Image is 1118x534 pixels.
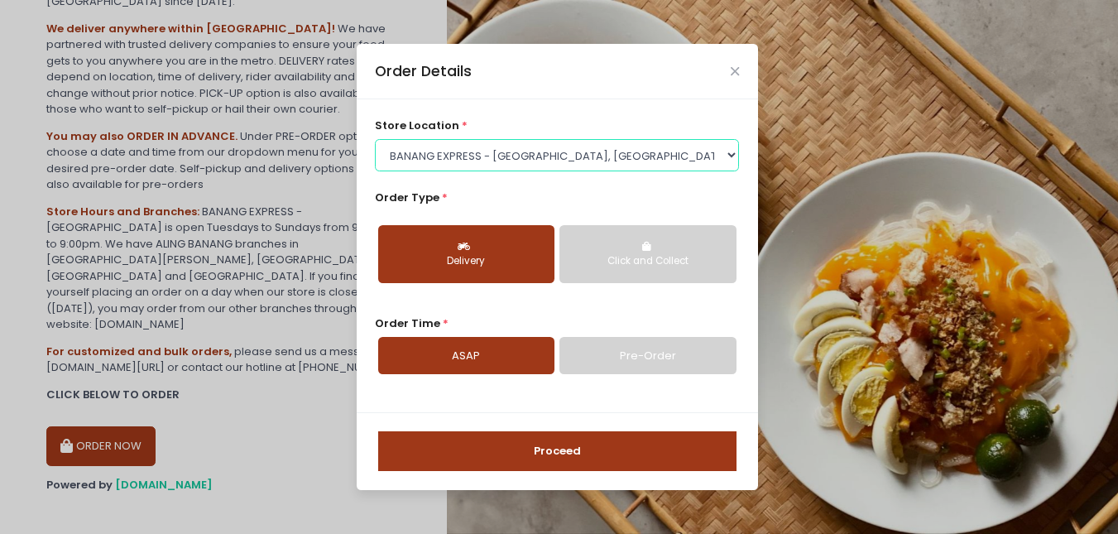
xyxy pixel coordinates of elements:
button: Close [731,67,739,75]
a: Pre-Order [559,337,736,375]
span: Order Type [375,190,439,205]
div: Order Details [375,60,472,82]
button: Click and Collect [559,225,736,283]
a: ASAP [378,337,554,375]
div: Delivery [390,254,543,269]
span: store location [375,118,459,133]
div: Click and Collect [571,254,724,269]
button: Delivery [378,225,554,283]
span: Order Time [375,315,440,331]
button: Proceed [378,431,737,471]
